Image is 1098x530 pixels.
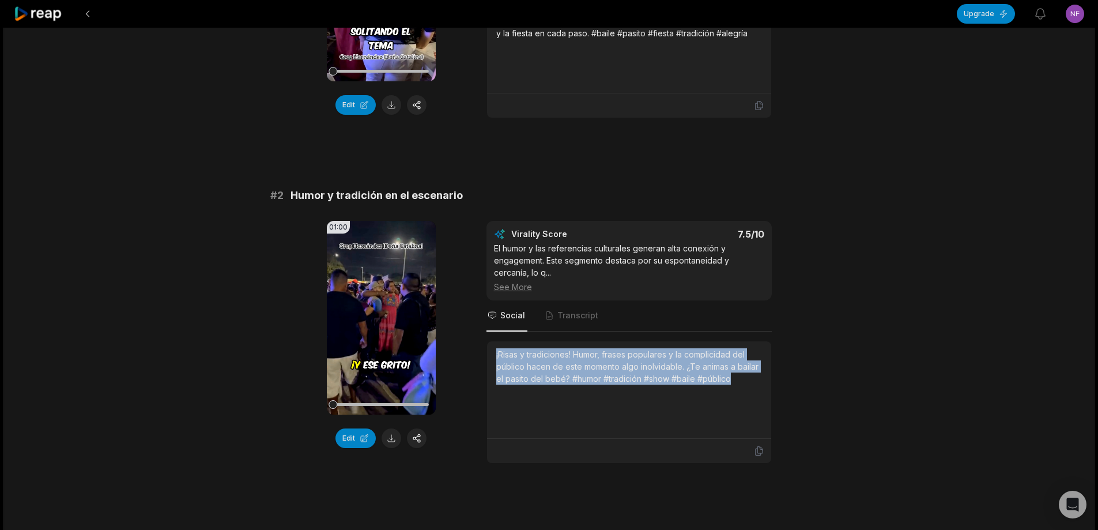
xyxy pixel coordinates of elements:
[494,242,764,293] div: El humor y las referencias culturales generan alta conexión y engagement. Este segmento destaca p...
[557,310,598,321] span: Transcript
[1059,491,1086,518] div: Open Intercom Messenger
[335,95,376,115] button: Edit
[290,187,463,204] span: Humor y tradición en el escenario
[500,310,525,321] span: Social
[957,4,1015,24] button: Upgrade
[494,281,764,293] div: See More
[511,228,635,240] div: Virality Score
[640,228,764,240] div: 7.5 /10
[335,428,376,448] button: Edit
[486,300,772,332] nav: Tabs
[270,187,284,204] span: # 2
[327,221,436,415] video: Your browser does not support mp4 format.
[496,348,762,385] div: ¡Risas y tradiciones! Humor, frases populares y la complicidad del público hacen de este momento ...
